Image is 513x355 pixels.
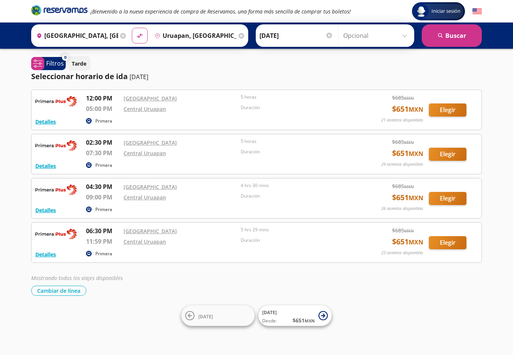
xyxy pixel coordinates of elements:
span: Desde: [262,318,277,324]
img: RESERVAMOS [35,226,77,241]
button: Elegir [429,103,466,117]
input: Opcional [343,26,410,45]
p: 5 hrs 29 mins [241,226,354,233]
p: 09:00 PM [86,193,120,202]
p: Duración [241,237,354,244]
span: $ 651 [392,148,423,159]
img: RESERVAMOS [35,138,77,153]
span: $ 685 [392,226,414,234]
p: Duración [241,148,354,155]
p: Duración [241,104,354,111]
a: [GEOGRAPHIC_DATA] [124,139,177,146]
small: MXN [409,238,423,246]
p: 5 horas [241,138,354,145]
span: $ 685 [392,94,414,102]
em: ¡Bienvenido a la nueva experiencia de compra de Reservamos, una forma más sencilla de comprar tus... [91,8,351,15]
button: Cambiar de línea [31,286,86,296]
span: $ 685 [392,182,414,190]
p: Primera [95,250,112,257]
p: 07:30 PM [86,148,120,157]
p: 26 asientos disponibles [381,205,423,212]
p: 06:30 PM [86,226,120,235]
p: Primera [95,206,112,213]
button: English [472,7,482,16]
span: $ 651 [392,236,423,247]
button: Tarde [68,56,91,71]
button: Elegir [429,148,466,161]
small: MXN [404,139,414,145]
button: 0Filtros [31,57,66,70]
span: $ 651 [392,192,423,203]
p: 12:00 PM [86,94,120,103]
em: Mostrando todos los viajes disponibles [31,274,123,282]
small: MXN [404,95,414,101]
small: MXN [404,228,414,234]
span: 0 [64,54,66,61]
span: $ 651 [392,103,423,115]
span: [DATE] [198,313,213,319]
a: [GEOGRAPHIC_DATA] [124,95,177,102]
i: Brand Logo [31,4,88,16]
a: [GEOGRAPHIC_DATA] [124,183,177,190]
p: Seleccionar horario de ida [31,71,128,82]
span: $ 651 [293,316,315,324]
button: [DATE] [181,306,255,326]
a: Central Uruapan [124,105,166,112]
p: [DATE] [130,72,148,81]
input: Buscar Origen [33,26,118,45]
img: RESERVAMOS [35,182,77,197]
p: Primera [95,162,112,169]
p: Duración [241,193,354,199]
span: [DATE] [262,309,277,316]
p: 4 hrs 30 mins [241,182,354,189]
p: 21 asientos disponibles [381,117,423,123]
p: 5 horas [241,94,354,100]
a: Central Uruapan [124,194,166,201]
button: Buscar [422,24,482,47]
a: [GEOGRAPHIC_DATA] [124,228,177,235]
button: [DATE]Desde:$651MXN [258,306,332,326]
small: MXN [409,150,423,158]
input: Buscar Destino [152,26,237,45]
p: 29 asientos disponibles [381,161,423,168]
a: Central Uruapan [124,150,166,157]
small: MXN [305,318,315,324]
button: Elegir [429,236,466,249]
p: 11:59 PM [86,237,120,246]
p: 04:30 PM [86,182,120,191]
small: MXN [409,194,423,202]
button: Detalles [35,162,56,170]
a: Brand Logo [31,4,88,18]
img: RESERVAMOS [35,94,77,109]
p: 02:30 PM [86,138,120,147]
small: MXN [404,184,414,189]
p: 05:00 PM [86,104,120,113]
p: Primera [95,118,112,124]
button: Elegir [429,192,466,205]
span: Iniciar sesión [429,7,463,15]
p: Filtros [46,59,64,68]
input: Elegir Fecha [260,26,333,45]
button: Detalles [35,206,56,214]
a: Central Uruapan [124,238,166,245]
button: Detalles [35,118,56,126]
span: $ 685 [392,138,414,146]
small: MXN [409,105,423,114]
p: 23 asientos disponibles [381,250,423,256]
button: Detalles [35,250,56,258]
p: Tarde [72,60,86,67]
